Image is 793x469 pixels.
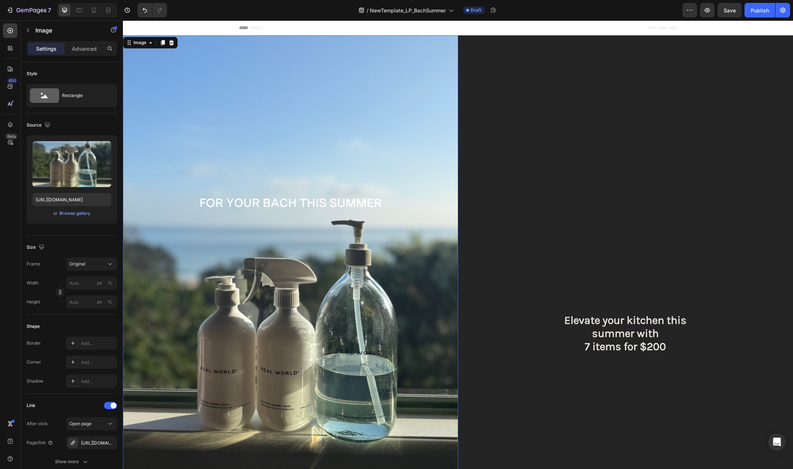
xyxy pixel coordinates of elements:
[27,120,52,130] div: Source
[48,6,51,15] p: 7
[81,440,115,446] div: [URL][DOMAIN_NAME]
[32,141,111,187] img: preview-image
[367,7,368,14] span: /
[59,210,90,217] div: Browse gallery
[27,261,40,267] label: Frame
[105,298,114,306] button: px
[95,279,104,287] button: %
[27,299,40,305] label: Height
[27,70,37,77] div: Style
[81,340,115,347] div: Add...
[138,3,167,18] div: Undo/Redo
[66,417,117,430] button: Open page
[27,280,39,286] label: Width
[108,299,112,305] div: %
[95,298,104,306] button: %
[32,193,111,206] input: https://example.com/image.jpg
[55,458,89,465] div: Show more
[59,210,91,217] button: Browse gallery
[370,7,446,14] span: NewTemplate_LP_BachSummer
[7,78,18,84] div: 450
[717,3,742,18] button: Save
[97,299,102,305] div: px
[27,359,41,365] div: Corner
[335,287,670,338] h2: Elevate your kitchen this summer with 7 items for $200
[768,433,786,451] div: Open Intercom Messenger
[53,209,58,218] span: or
[35,26,97,35] p: Image
[81,378,115,385] div: Add...
[108,280,112,286] div: %
[27,243,46,252] div: Size
[724,7,736,13] span: Save
[36,45,57,53] p: Settings
[66,276,117,290] input: px%
[69,421,92,426] span: Open page
[66,257,117,271] button: Original
[5,133,18,139] div: Beta
[27,340,41,346] div: Border
[66,295,117,309] input: px%
[27,420,48,427] div: After click
[123,20,793,469] iframe: Design area
[97,280,102,286] div: px
[27,378,43,384] div: Shadow
[81,359,115,366] div: Add...
[72,45,97,53] p: Advanced
[27,439,53,446] div: Page/link
[69,261,85,267] span: Original
[744,3,775,18] button: Publish
[3,3,54,18] button: 7
[105,279,114,287] button: px
[27,323,40,330] div: Shape
[62,87,107,104] div: Rectangle
[27,455,117,468] button: Show more
[471,7,481,13] span: Draft
[751,7,769,14] div: Publish
[27,402,35,409] div: Link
